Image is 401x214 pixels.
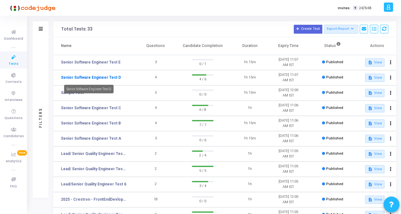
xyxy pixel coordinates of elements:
[326,106,343,110] span: Published
[136,85,175,101] td: 5
[231,101,269,116] td: 1h
[61,181,126,187] a: Lead/Senior Quality Engineer Test 6
[269,177,307,192] td: [DATE] 11:05 AM IST
[368,137,372,141] mat-icon: description
[6,159,22,164] span: Analytics
[64,85,114,93] div: Senior Software Engineer Test D
[368,76,372,80] mat-icon: description
[359,5,371,11] span: 24/648
[269,146,307,162] td: [DATE] 11:05 AM IST
[294,25,322,34] button: Create Test
[61,27,92,32] div: Total Tests: 33
[10,184,17,189] span: FAQ
[365,104,385,112] button: View
[269,70,307,85] td: [DATE] 11:07 AM IST
[365,165,385,173] button: View
[4,36,23,42] span: Dashboard
[231,116,269,131] td: 1h 15m
[231,177,269,192] td: 1h
[326,121,343,125] span: Published
[365,89,385,97] button: View
[338,5,351,11] label: Invites:
[368,197,372,202] mat-icon: description
[365,180,385,189] button: View
[365,58,385,67] button: View
[8,2,56,14] img: logo
[326,182,343,186] span: Published
[365,135,385,143] button: View
[368,121,372,126] mat-icon: description
[353,6,357,10] span: T
[358,37,396,55] th: Actions
[3,134,24,139] span: Candidates
[308,37,358,55] th: Status
[136,116,175,131] td: 4
[192,152,214,158] span: 2 / 4
[136,146,175,162] td: 2
[368,106,372,110] mat-icon: description
[5,97,23,103] span: Interviews
[61,197,127,202] a: 2025 - Crestron - FrontEndDevlopment - Coding-Test 2
[192,121,214,128] span: 7 / 7
[136,101,175,116] td: 4
[231,162,269,177] td: 1h
[192,182,214,189] span: 3 / 4
[231,146,269,162] td: 1h
[61,136,121,141] a: Senior Software Engineer Test A
[61,105,121,111] a: Senior Software Engineer Test C
[38,83,43,152] div: Filters
[368,60,372,65] mat-icon: description
[231,55,269,70] td: 1h 15m
[326,151,343,156] span: Published
[269,85,307,101] td: [DATE] 12:00 AM IST
[136,177,175,192] td: 2
[269,101,307,116] td: [DATE] 11:06 AM IST
[324,25,358,34] button: Export Report
[136,192,175,207] td: 18
[368,91,372,95] mat-icon: description
[136,162,175,177] td: 2
[4,116,23,121] span: Questions
[175,37,230,55] th: Candidate Completion
[192,76,214,82] span: 4 / 6
[231,37,269,55] th: Duration
[136,131,175,146] td: 3
[231,85,269,101] td: 1h 15m
[269,131,307,146] td: [DATE] 11:06 AM IST
[136,70,175,85] td: 4
[61,151,127,157] a: Lead/ Senior Quality Engineer Test 8
[192,106,214,112] span: 6 / 8
[326,75,343,79] span: Published
[368,152,372,156] mat-icon: description
[192,60,214,67] span: 0 / 1
[269,192,307,207] td: [DATE] 12:00 AM IST
[365,74,385,82] button: View
[9,61,18,67] span: Tests
[5,79,22,85] span: Contests
[365,196,385,204] button: View
[269,37,307,55] th: Expiry Time
[231,131,269,146] td: 1h 15m
[231,192,269,207] td: 1h
[269,55,307,70] td: [DATE] 11:07 AM IST
[192,137,214,143] span: 0 / 6
[368,167,372,171] mat-icon: description
[365,119,385,128] button: View
[192,197,214,204] span: 0 / 0
[269,162,307,177] td: [DATE] 11:05 AM IST
[326,136,343,140] span: Published
[326,90,343,95] span: Published
[365,150,385,158] button: View
[192,167,214,173] span: 5 / 5
[61,59,121,65] a: Senior Software Engineer Test E
[368,182,372,187] mat-icon: description
[61,75,121,80] a: Senior Software Engineer Test D
[61,166,127,172] a: Lead/ Senior Quality Engineer Test 7
[326,60,343,64] span: Published
[326,197,343,201] span: Published
[231,70,269,85] td: 1h 15m
[326,167,343,171] span: Published
[192,91,214,97] span: 0 / 0
[136,55,175,70] td: 3
[17,150,27,156] span: New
